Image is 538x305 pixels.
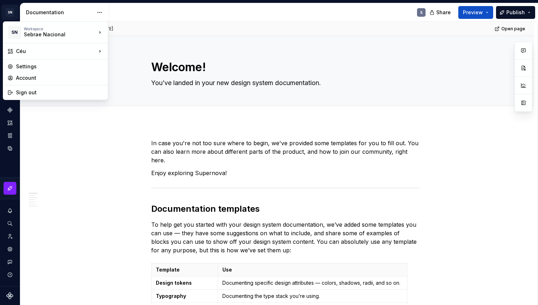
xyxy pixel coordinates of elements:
[16,48,96,55] div: Céu
[16,74,104,81] div: Account
[16,89,104,96] div: Sign out
[24,31,84,38] div: Sebrae Nacional
[24,27,96,31] div: Workspace
[16,63,104,70] div: Settings
[8,26,21,39] div: SN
